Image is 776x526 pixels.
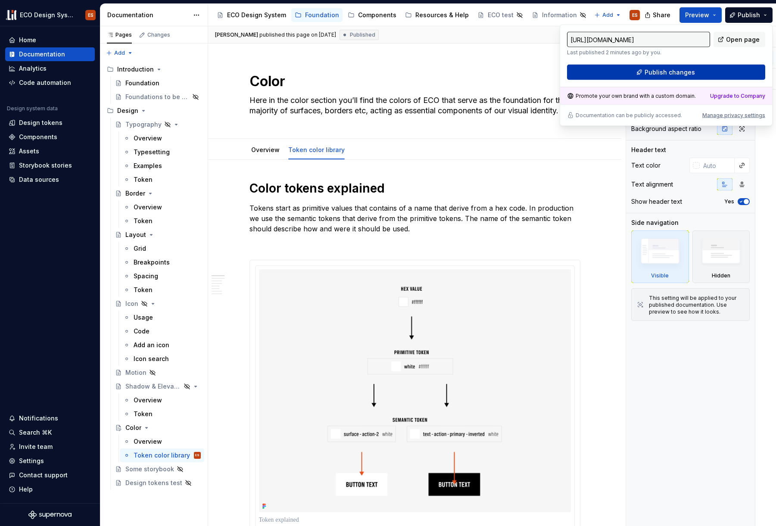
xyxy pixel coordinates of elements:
[645,68,695,77] span: Publish changes
[685,11,709,19] span: Preview
[117,65,154,74] div: Introduction
[125,299,138,308] div: Icon
[567,65,765,80] button: Publish changes
[350,31,375,38] span: Published
[5,62,95,75] a: Analytics
[19,133,57,141] div: Components
[114,50,125,56] span: Add
[195,451,199,460] div: ES
[125,368,146,377] div: Motion
[248,71,579,92] textarea: Color
[724,198,734,205] label: Yes
[103,62,204,490] div: Page tree
[5,411,95,425] button: Notifications
[576,112,682,119] p: Documentation can be publicly accessed.
[120,311,204,324] a: Usage
[632,12,638,19] div: ES
[305,11,339,19] div: Foundation
[134,148,170,156] div: Typesetting
[28,510,72,519] a: Supernova Logo
[19,78,71,87] div: Code automation
[227,11,286,19] div: ECO Design System
[631,197,682,206] div: Show header text
[134,341,169,349] div: Add an icon
[213,8,290,22] a: ECO Design System
[120,324,204,338] a: Code
[88,12,93,19] div: ES
[134,451,190,460] div: Token color library
[20,11,75,19] div: ECO Design System
[112,297,204,311] a: Icon
[112,76,204,90] a: Foundation
[125,479,182,487] div: Design tokens test
[125,93,190,101] div: Foundations to be published
[120,173,204,187] a: Token
[19,442,53,451] div: Invite team
[120,200,204,214] a: Overview
[134,313,153,322] div: Usage
[631,161,661,170] div: Text color
[120,448,204,462] a: Token color libraryES
[5,440,95,454] a: Invite team
[712,272,730,279] div: Hidden
[19,457,44,465] div: Settings
[120,214,204,228] a: Token
[134,396,162,405] div: Overview
[19,147,39,156] div: Assets
[134,258,170,267] div: Breakpoints
[5,468,95,482] button: Contact support
[134,175,153,184] div: Token
[700,158,735,173] input: Auto
[285,140,348,159] div: Token color library
[120,435,204,448] a: Overview
[2,6,98,24] button: ECO Design SystemES
[6,10,16,20] img: f0abbffb-d71d-4d32-b858-d34959bbcc23.png
[213,6,590,24] div: Page tree
[631,124,701,133] div: Background aspect ratio
[542,11,577,19] div: Information
[120,131,204,145] a: Overview
[5,130,95,144] a: Components
[259,31,336,38] div: published this page on [DATE]
[402,8,472,22] a: Resources & Help
[120,159,204,173] a: Examples
[134,286,153,294] div: Token
[19,175,59,184] div: Data sources
[288,146,345,153] a: Token color library
[567,93,696,100] div: Promote your own brand with a custom domain.
[5,76,95,90] a: Code automation
[120,283,204,297] a: Token
[5,33,95,47] a: Home
[19,50,65,59] div: Documentation
[358,11,396,19] div: Components
[415,11,469,19] div: Resources & Help
[134,355,169,363] div: Icon search
[215,31,258,38] span: [PERSON_NAME]
[649,295,744,315] div: This setting will be applied to your published documentation. Use preview to see how it looks.
[631,146,666,154] div: Header text
[653,11,670,19] span: Share
[5,47,95,61] a: Documentation
[112,90,204,104] a: Foundations to be published
[112,476,204,490] a: Design tokens test
[107,11,189,19] div: Documentation
[640,7,676,23] button: Share
[710,93,765,100] div: Upgrade to Company
[125,189,145,198] div: Border
[651,272,669,279] div: Visible
[19,161,72,170] div: Storybook stories
[112,187,204,200] a: Border
[5,159,95,172] a: Storybook stories
[107,31,132,38] div: Pages
[7,105,58,112] div: Design system data
[291,8,343,22] a: Foundation
[134,272,158,280] div: Spacing
[567,49,710,56] p: Last published 2 minutes ago by you.
[125,423,141,432] div: Color
[120,269,204,283] a: Spacing
[631,180,673,189] div: Text alignment
[248,140,283,159] div: Overview
[120,407,204,421] a: Token
[692,230,750,283] div: Hidden
[19,485,33,494] div: Help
